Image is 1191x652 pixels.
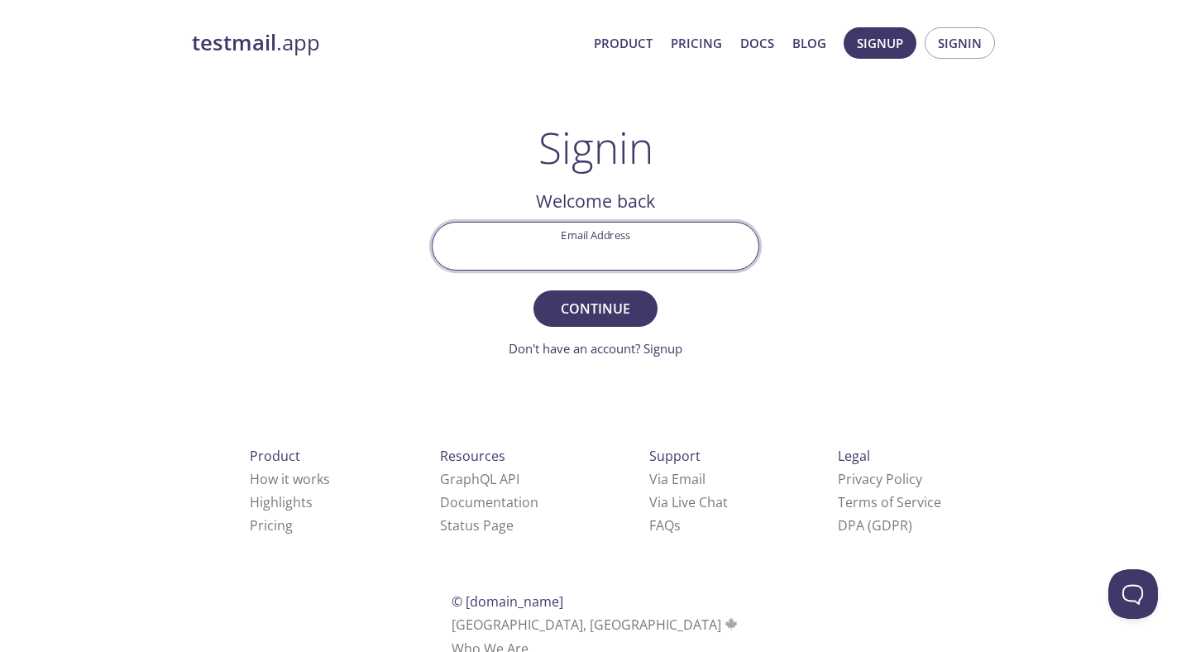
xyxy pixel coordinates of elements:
a: Documentation [440,493,538,511]
span: s [674,516,681,535]
span: © [DOMAIN_NAME] [452,592,563,611]
h1: Signin [538,122,653,172]
a: Docs [740,32,774,54]
span: Signup [857,32,903,54]
a: Blog [792,32,826,54]
a: Don't have an account? Signup [509,340,682,357]
a: Pricing [250,516,293,535]
strong: testmail [192,28,276,57]
span: Resources [440,447,505,465]
a: testmail.app [192,29,581,57]
a: GraphQL API [440,470,519,488]
span: Signin [938,32,982,54]
span: Product [250,447,300,465]
a: Highlights [250,493,313,511]
span: Continue [552,297,639,320]
span: [GEOGRAPHIC_DATA], [GEOGRAPHIC_DATA] [452,616,740,634]
a: Via Email [649,470,706,488]
a: Pricing [671,32,722,54]
span: Support [649,447,701,465]
a: Via Live Chat [649,493,728,511]
iframe: Help Scout Beacon - Open [1108,569,1158,619]
a: FAQ [649,516,681,535]
a: How it works [250,470,330,488]
button: Signin [925,27,995,59]
a: DPA (GDPR) [838,516,912,535]
button: Signup [844,27,916,59]
h2: Welcome back [432,187,759,215]
button: Continue [533,290,658,327]
a: Terms of Service [838,493,941,511]
a: Status Page [440,516,514,535]
span: Legal [838,447,870,465]
a: Product [594,32,653,54]
a: Privacy Policy [838,470,922,488]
